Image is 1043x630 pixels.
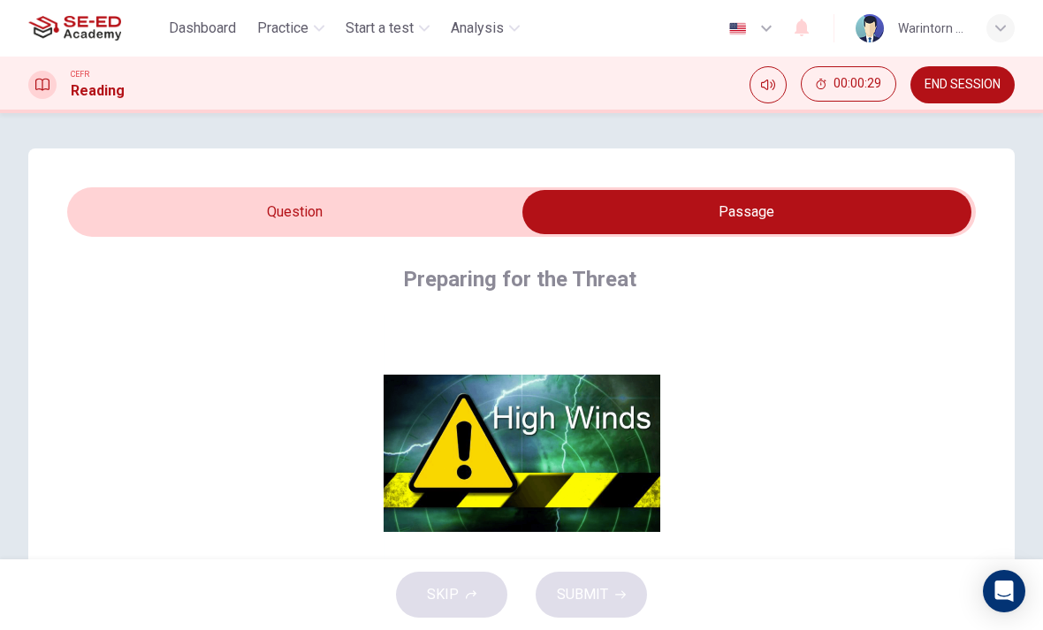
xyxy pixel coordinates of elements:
[257,18,308,39] span: Practice
[346,18,414,39] span: Start a test
[444,12,527,44] button: Analysis
[898,18,965,39] div: Warintorn Konglee
[162,12,243,44] button: Dashboard
[750,66,787,103] div: Mute
[71,80,125,102] h1: Reading
[28,11,121,46] img: SE-ED Academy logo
[801,66,896,102] button: 00:00:29
[451,18,504,39] span: Analysis
[28,11,162,46] a: SE-ED Academy logo
[834,77,881,91] span: 00:00:29
[250,12,331,44] button: Practice
[910,66,1015,103] button: END SESSION
[71,68,89,80] span: CEFR
[856,14,884,42] img: Profile picture
[339,12,437,44] button: Start a test
[925,78,1001,92] span: END SESSION
[983,570,1025,612] div: Open Intercom Messenger
[801,66,896,103] div: Hide
[727,22,749,35] img: en
[403,265,636,293] h4: Preparing for the Threat
[169,18,236,39] span: Dashboard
